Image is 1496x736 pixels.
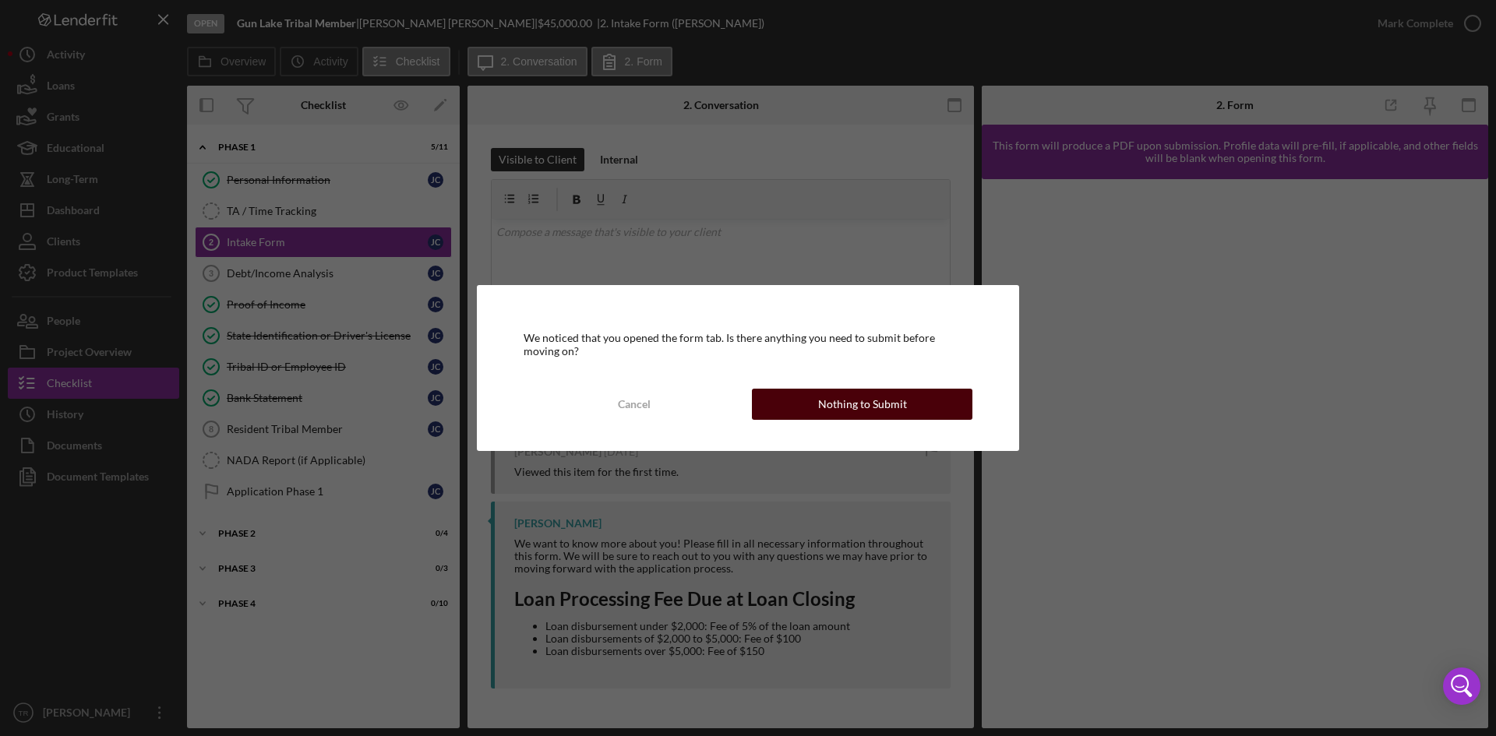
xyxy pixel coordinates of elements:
[818,389,907,420] div: Nothing to Submit
[524,389,744,420] button: Cancel
[524,332,972,357] div: We noticed that you opened the form tab. Is there anything you need to submit before moving on?
[1443,667,1480,705] div: Open Intercom Messenger
[618,389,651,420] div: Cancel
[752,389,972,420] button: Nothing to Submit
